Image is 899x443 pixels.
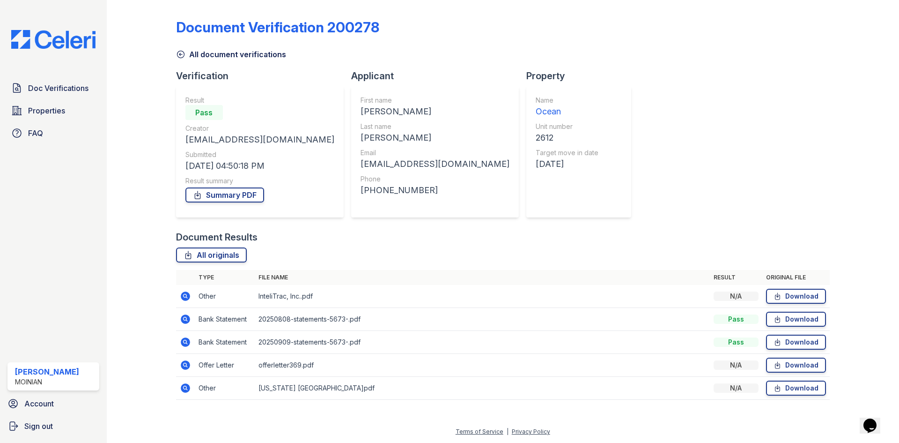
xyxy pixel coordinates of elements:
a: Download [766,381,826,396]
td: Bank Statement [195,331,255,354]
div: Property [526,69,639,83]
img: CE_Logo_Blue-a8612792a0a2168367f1c8372b55b34899dd931a85d93a1a3d3e32e68fde9ad4.png [4,30,103,49]
div: [PHONE_NUMBER] [361,184,509,197]
div: Pass [185,105,223,120]
a: FAQ [7,124,99,143]
div: [PERSON_NAME] [361,105,509,118]
div: Document Verification 200278 [176,19,379,36]
td: Offer Letter [195,354,255,377]
a: Download [766,358,826,373]
div: [DATE] [536,158,598,171]
div: [EMAIL_ADDRESS][DOMAIN_NAME] [361,158,509,171]
iframe: chat widget [860,405,890,434]
div: Email [361,148,509,158]
div: [EMAIL_ADDRESS][DOMAIN_NAME] [185,133,334,146]
div: Moinian [15,377,79,387]
th: File name [255,270,710,285]
a: Summary PDF [185,188,264,203]
span: Doc Verifications [28,83,88,94]
div: Pass [714,315,759,324]
span: FAQ [28,128,43,139]
div: N/A [714,383,759,393]
div: N/A [714,292,759,301]
div: Document Results [176,231,258,244]
span: Properties [28,105,65,116]
a: Properties [7,101,99,120]
th: Type [195,270,255,285]
a: Download [766,312,826,327]
div: Target move in date [536,148,598,158]
td: Other [195,285,255,308]
div: Result summary [185,176,334,186]
a: All document verifications [176,49,286,60]
div: Applicant [351,69,526,83]
td: Bank Statement [195,308,255,331]
td: Other [195,377,255,400]
div: [PERSON_NAME] [15,366,79,377]
div: Pass [714,338,759,347]
a: Doc Verifications [7,79,99,98]
th: Result [710,270,762,285]
a: Sign out [4,417,103,435]
div: 2612 [536,131,598,144]
div: | [507,428,508,435]
div: First name [361,96,509,105]
div: Result [185,96,334,105]
td: 20250808-statements-5673-.pdf [255,308,710,331]
a: All originals [176,248,247,263]
div: [DATE] 04:50:18 PM [185,159,334,173]
div: N/A [714,360,759,370]
td: InteliTrac, Inc..pdf [255,285,710,308]
a: Download [766,335,826,350]
td: [US_STATE] [GEOGRAPHIC_DATA]pdf [255,377,710,400]
a: Account [4,394,103,413]
div: Verification [176,69,351,83]
td: 20250909-statements-5673-.pdf [255,331,710,354]
div: Submitted [185,150,334,159]
span: Sign out [24,420,53,432]
a: Terms of Service [456,428,503,435]
td: offerletter369.pdf [255,354,710,377]
a: Name Ocean [536,96,598,118]
div: [PERSON_NAME] [361,131,509,144]
div: Unit number [536,122,598,131]
a: Privacy Policy [512,428,550,435]
div: Creator [185,124,334,133]
th: Original file [762,270,830,285]
div: Last name [361,122,509,131]
span: Account [24,398,54,409]
div: Name [536,96,598,105]
a: Download [766,289,826,304]
div: Ocean [536,105,598,118]
div: Phone [361,174,509,184]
